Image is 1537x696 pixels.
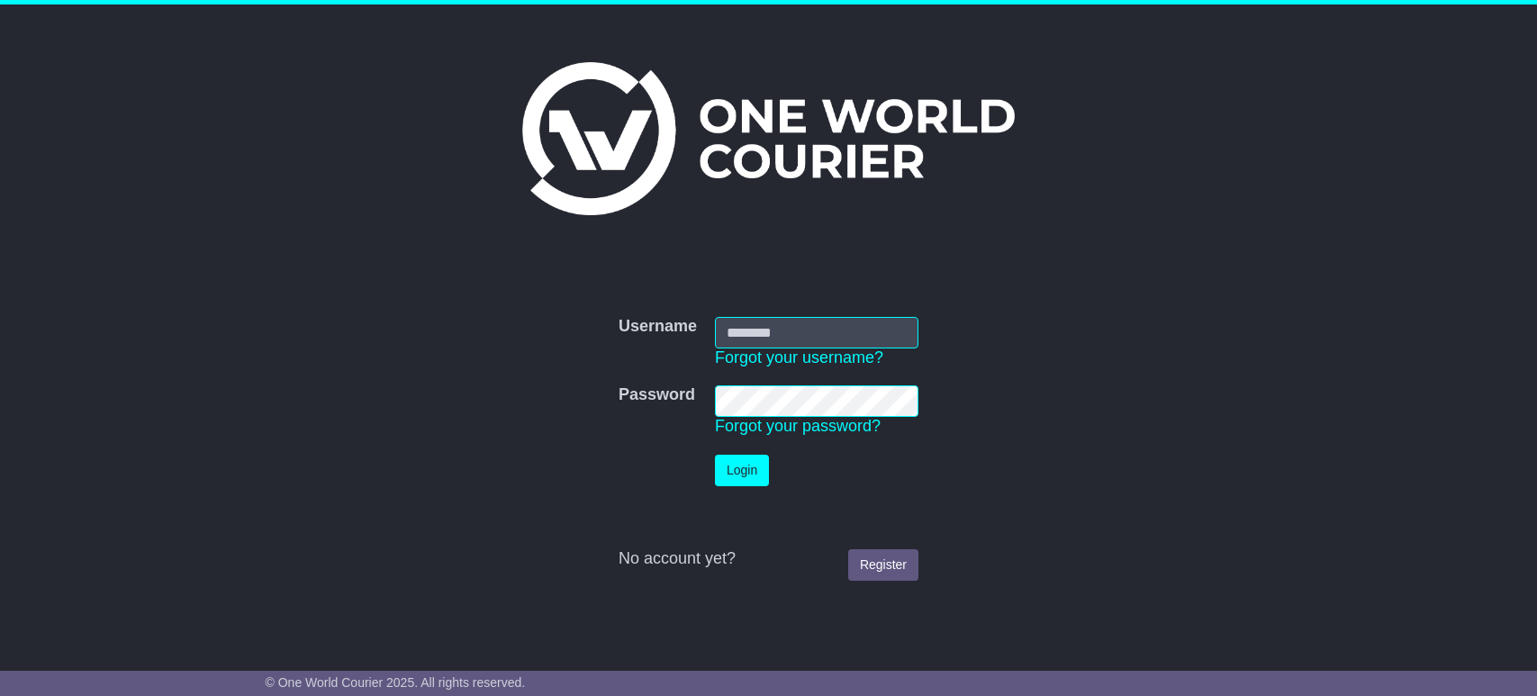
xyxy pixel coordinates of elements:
a: Register [848,549,918,581]
div: No account yet? [619,549,918,569]
button: Login [715,455,769,486]
img: One World [522,62,1014,215]
span: © One World Courier 2025. All rights reserved. [266,675,526,690]
a: Forgot your password? [715,417,881,435]
a: Forgot your username? [715,348,883,366]
label: Password [619,385,695,405]
label: Username [619,317,697,337]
